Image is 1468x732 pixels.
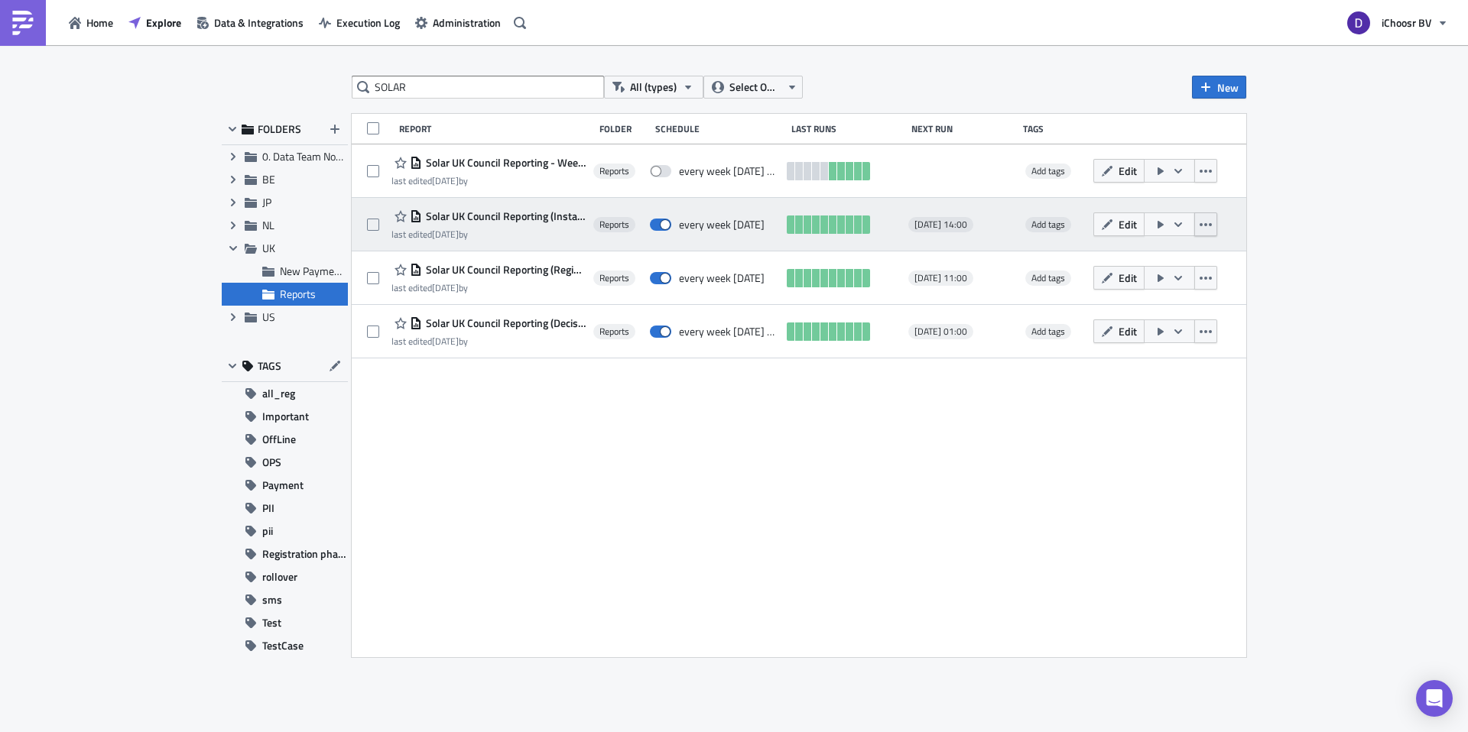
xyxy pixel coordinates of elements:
span: Solar UK Council Reporting (Registration) [422,263,586,277]
div: last edited by [391,228,586,240]
span: TestCase [262,634,304,657]
button: Registration phase [222,543,348,565]
div: last edited by [391,282,586,293]
button: Edit [1093,266,1145,290]
img: Avatar [1346,10,1372,36]
button: TestCase [222,634,348,657]
span: Test [262,611,281,634]
button: Execution Log [311,11,408,34]
div: Open Intercom Messenger [1416,680,1453,717]
span: Important [262,405,309,428]
span: Data & Integrations [214,15,304,31]
span: Select Owner [729,79,781,96]
div: Schedule [655,123,784,134]
time: 2025-08-12T15:43:34Z [432,227,459,241]
span: OPS [262,451,281,474]
div: Report [399,123,592,134]
span: All (types) [630,79,677,96]
div: every week on Monday [679,271,765,285]
button: pii [222,520,348,543]
span: Solar UK Council Reporting - Weekly (Installation) [422,156,586,170]
button: Administration [408,11,508,34]
span: Reports [280,286,316,302]
div: Tags [1023,123,1087,134]
button: Important [222,405,348,428]
span: Edit [1119,270,1137,286]
div: Folder [599,123,648,134]
span: Edit [1119,163,1137,179]
button: Edit [1093,159,1145,183]
button: Home [61,11,121,34]
span: NL [262,217,274,233]
div: Next Run [911,123,1016,134]
span: Edit [1119,323,1137,339]
input: Search Reports [352,76,604,99]
button: Explore [121,11,189,34]
span: Add tags [1031,270,1065,285]
button: PII [222,497,348,520]
span: OffLine [262,428,296,451]
div: every week on Monday until September 23, 2025 [679,325,780,338]
div: every week on Monday until November 26, 2024 [679,164,780,178]
span: Solar UK Council Reporting (Decision) [422,316,586,330]
span: New [1217,79,1239,96]
button: all_reg [222,382,348,405]
span: all_reg [262,382,295,405]
span: Explore [146,15,181,31]
button: OffLine [222,428,348,451]
span: sms [262,588,282,611]
div: Last Runs [791,123,904,134]
span: FOLDERS [258,122,301,136]
span: [DATE] 14:00 [914,219,967,231]
time: 2025-08-20T11:01:49Z [432,280,459,295]
span: Add tags [1025,324,1071,339]
span: Edit [1119,216,1137,232]
span: Execution Log [336,15,400,31]
span: Add tags [1031,217,1065,232]
button: OPS [222,451,348,474]
div: last edited by [391,335,586,347]
span: JP [262,194,271,210]
span: [DATE] 01:00 [914,326,967,338]
span: Add tags [1031,324,1065,338]
span: rollover [262,565,297,588]
span: Add tags [1025,164,1071,179]
button: iChoosr BV [1338,6,1457,40]
span: [DATE] 11:00 [914,272,967,284]
span: Registration phase [262,543,348,565]
span: iChoosr BV [1382,15,1431,31]
span: Home [86,15,113,31]
span: Add tags [1031,164,1065,178]
time: 2025-08-12T15:42:07Z [432,334,459,348]
button: Edit [1093,319,1145,343]
div: last edited by [391,175,586,186]
span: pii [262,520,273,543]
span: BE [262,171,275,187]
button: Data & Integrations [189,11,311,34]
span: Reports [599,272,629,284]
span: Add tags [1025,217,1071,232]
span: 0. Data Team Notebooks & Reports [262,148,420,164]
span: New Payment Process Reports [280,263,421,279]
button: Payment [222,474,348,497]
button: New [1192,76,1246,99]
span: UK [262,240,275,256]
span: Add tags [1025,270,1071,286]
span: PII [262,497,274,520]
span: Reports [599,219,629,231]
time: 2025-04-23T13:13:26Z [432,173,459,188]
span: Solar UK Council Reporting (Installation) new [422,209,586,223]
span: Reports [599,326,629,338]
img: PushMetrics [11,11,35,35]
span: Administration [433,15,501,31]
span: US [262,309,275,325]
button: Select Owner [703,76,803,99]
button: Test [222,611,348,634]
button: All (types) [604,76,703,99]
button: rollover [222,565,348,588]
span: Reports [599,165,629,177]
